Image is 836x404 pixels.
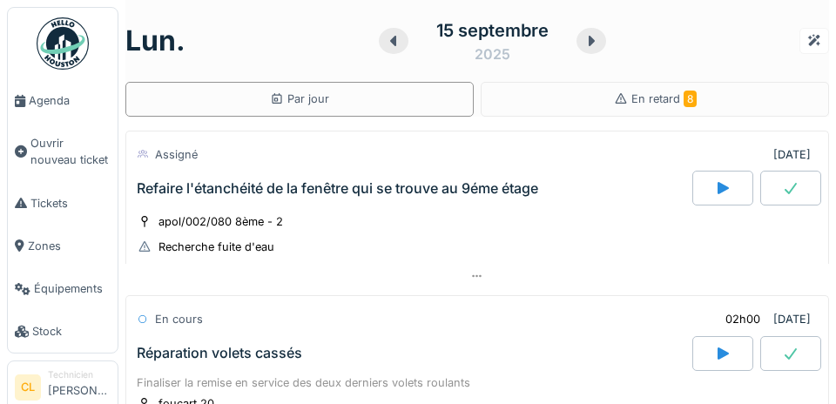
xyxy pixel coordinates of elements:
[158,213,283,230] div: apol/002/080 8ème - 2
[8,267,118,310] a: Équipements
[631,92,697,105] span: En retard
[48,368,111,381] div: Technicien
[29,92,111,109] span: Agenda
[8,122,118,181] a: Ouvrir nouveau ticket
[8,182,118,225] a: Tickets
[155,146,198,163] div: Assigné
[137,374,818,391] div: Finaliser la remise en service des deux derniers volets roulants
[125,24,185,57] h1: lun.
[37,17,89,70] img: Badge_color-CXgf-gQk.svg
[773,146,811,163] div: [DATE]
[32,323,111,340] span: Stock
[137,180,538,197] div: Refaire l'étanchéité de la fenêtre qui se trouve au 9éme étage
[684,91,697,107] span: 8
[8,310,118,353] a: Stock
[34,280,111,297] span: Équipements
[270,91,329,107] div: Par jour
[137,345,302,361] div: Réparation volets cassés
[30,195,111,212] span: Tickets
[155,311,203,327] div: En cours
[475,44,510,64] div: 2025
[773,311,811,327] div: [DATE]
[8,79,118,122] a: Agenda
[8,225,118,267] a: Zones
[158,239,274,255] div: Recherche fuite d'eau
[28,238,111,254] span: Zones
[725,311,760,327] div: 02h00
[15,374,41,401] li: CL
[30,135,111,168] span: Ouvrir nouveau ticket
[436,17,549,44] div: 15 septembre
